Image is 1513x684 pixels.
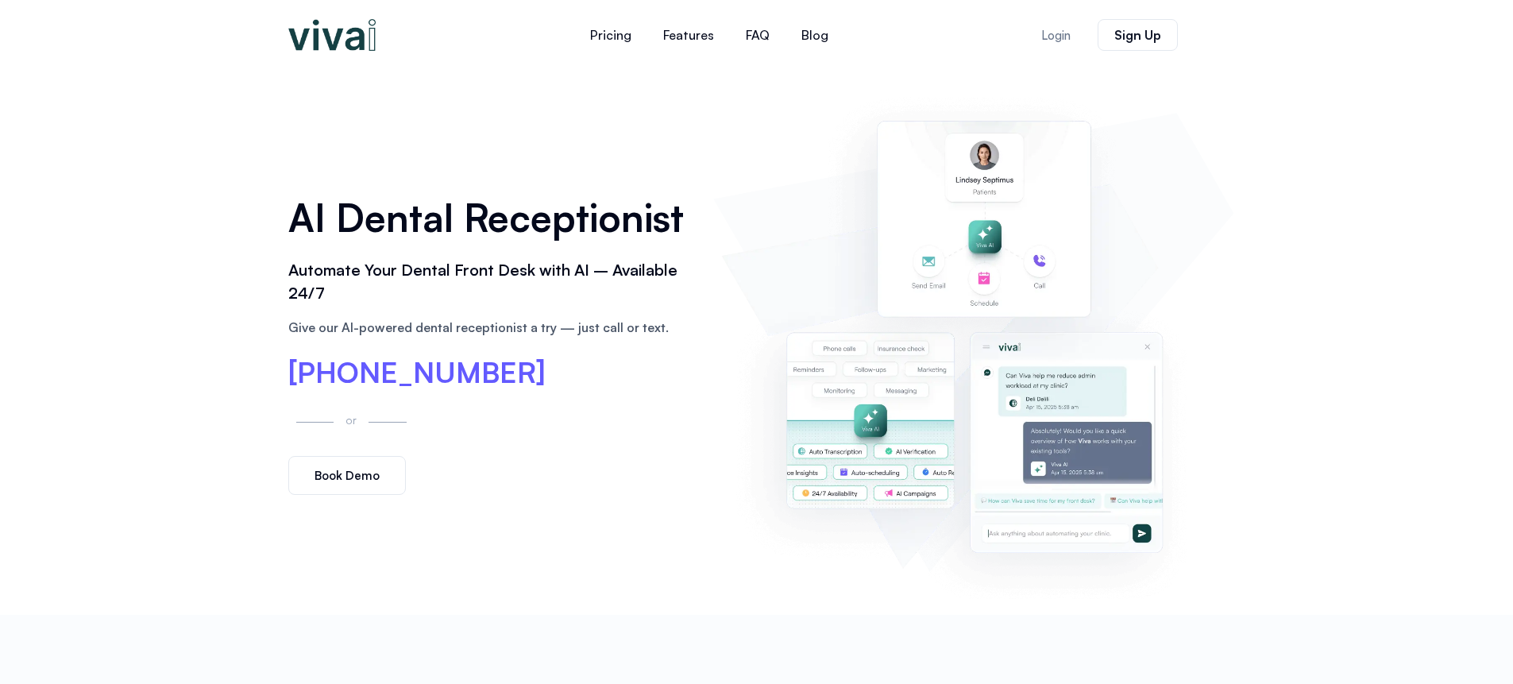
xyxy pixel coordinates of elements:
a: Login [1022,20,1090,51]
h2: Automate Your Dental Front Desk with AI – Available 24/7 [288,259,698,305]
p: or [342,411,361,429]
a: Blog [785,16,844,54]
span: Book Demo [315,470,380,481]
p: Give our AI-powered dental receptionist a try — just call or text. [288,318,698,337]
a: [PHONE_NUMBER] [288,358,546,387]
a: Sign Up [1098,19,1178,51]
a: Pricing [574,16,647,54]
a: Book Demo [288,456,406,495]
span: Login [1041,29,1071,41]
span: Sign Up [1114,29,1161,41]
img: AI dental receptionist dashboard – virtual receptionist dental office [721,86,1225,599]
h1: AI Dental Receptionist [288,190,698,245]
a: FAQ [730,16,785,54]
nav: Menu [479,16,940,54]
a: Features [647,16,730,54]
